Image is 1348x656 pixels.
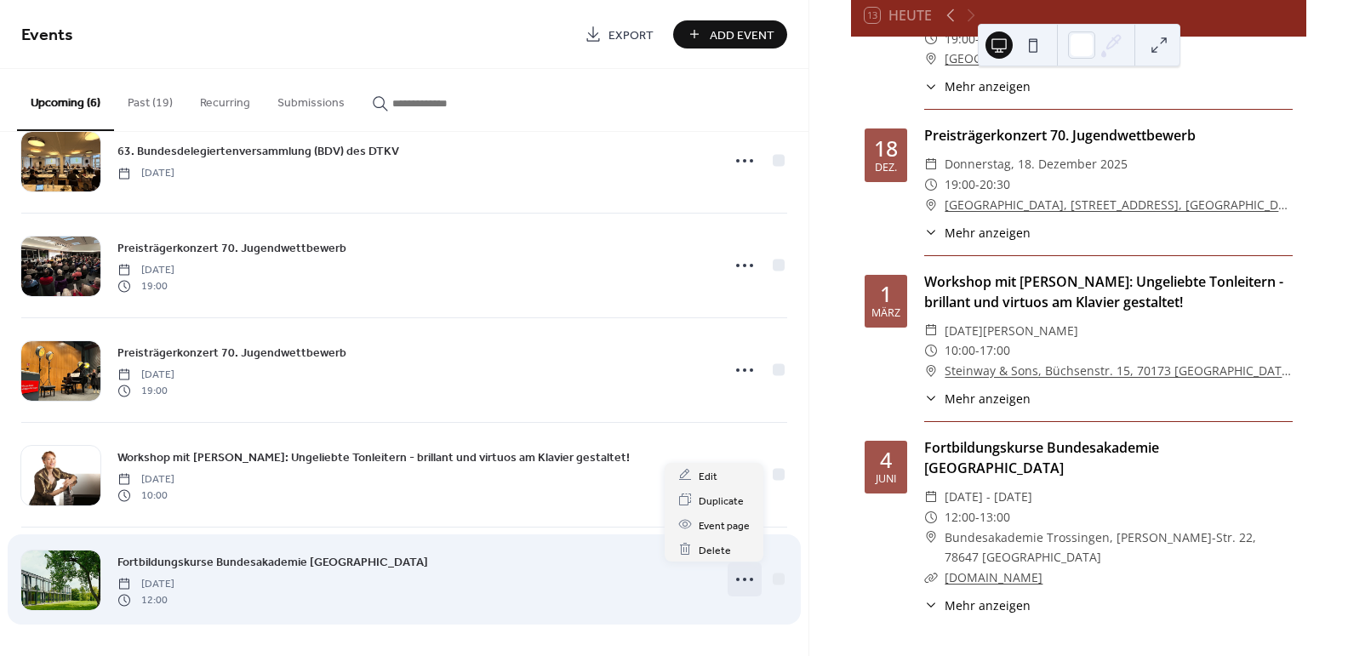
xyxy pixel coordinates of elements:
a: [GEOGRAPHIC_DATA], [STREET_ADDRESS], [GEOGRAPHIC_DATA][PERSON_NAME] [945,195,1293,215]
span: 10:00 [945,340,975,361]
button: Recurring [186,69,264,129]
span: [DATE] [117,368,174,383]
span: Bundesakademie Trossingen, [PERSON_NAME]-Str. 22, 78647 [GEOGRAPHIC_DATA] [945,528,1293,568]
a: 63. Bundesdelegiertenversammlung (BDV) des DTKV [117,141,399,161]
div: Juni [876,474,896,485]
div: ​ [924,361,938,381]
div: Dez. [875,163,897,174]
span: [DATE] - [DATE] [945,487,1032,507]
button: ​Mehr anzeigen [924,596,1031,614]
span: [DATE] [117,263,174,278]
div: ​ [924,528,938,548]
span: Export [608,26,654,44]
a: Preisträgerkonzert 70. Jugendwettbewerb [117,343,346,362]
a: Export [572,20,666,48]
span: - [975,340,980,361]
a: Fortbildungskurse Bundesakademie [GEOGRAPHIC_DATA] [117,552,428,572]
a: Fortbildungskurse Bundesakademie [GEOGRAPHIC_DATA] [924,438,1159,477]
div: 4 [880,449,892,471]
div: ​ [924,321,938,341]
span: Preisträgerkonzert 70. Jugendwettbewerb [117,240,346,258]
div: ​ [924,340,938,361]
a: Preisträgerkonzert 70. Jugendwettbewerb [117,238,346,258]
span: Workshop mit [PERSON_NAME]: Ungeliebte Tonleitern - brillant und virtuos am Klavier gestaltet! [117,449,630,467]
div: März [871,308,900,319]
span: [DATE] [117,166,174,181]
span: 13:00 [980,507,1010,528]
span: - [975,507,980,528]
div: ​ [924,195,938,215]
div: Workshop mit [PERSON_NAME]: Ungeliebte Tonleitern - brillant und virtuos am Klavier gestaltet! [924,271,1293,312]
span: 19:00 [117,383,174,398]
span: [DATE] [117,577,174,592]
span: 19:00 [945,29,975,49]
span: Event page [699,516,750,534]
button: Upcoming (6) [17,69,114,131]
div: ​ [924,48,938,69]
span: 12:00 [945,507,975,528]
a: Steinway & Sons, Büchsenstr. 15, 70173 [GEOGRAPHIC_DATA] [945,361,1293,381]
span: Delete [699,541,731,559]
span: - [975,174,980,195]
a: Workshop mit [PERSON_NAME]: Ungeliebte Tonleitern - brillant und virtuos am Klavier gestaltet! [117,448,630,467]
span: Mehr anzeigen [945,390,1031,408]
div: ​ [924,507,938,528]
button: ​Mehr anzeigen [924,77,1031,95]
span: 10:00 [117,488,174,503]
button: ​Mehr anzeigen [924,224,1031,242]
div: ​ [924,174,938,195]
div: ​ [924,568,938,588]
span: [DATE][PERSON_NAME] [945,321,1078,341]
span: Fortbildungskurse Bundesakademie [GEOGRAPHIC_DATA] [117,554,428,572]
div: ​ [924,596,938,614]
div: ​ [924,224,938,242]
div: 18 [874,138,898,159]
span: 19:00 [945,174,975,195]
span: 63. Bundesdelegiertenversammlung (BDV) des DTKV [117,143,399,161]
div: ​ [924,390,938,408]
div: ​ [924,77,938,95]
span: 17:00 [980,340,1010,361]
button: Submissions [264,69,358,129]
div: ​ [924,154,938,174]
span: Events [21,19,73,52]
button: Add Event [673,20,787,48]
span: Add Event [710,26,774,44]
span: - [975,29,980,49]
a: [GEOGRAPHIC_DATA], [STREET_ADDRESS] [945,48,1179,69]
span: Mehr anzeigen [945,77,1031,95]
span: Edit [699,467,717,485]
span: Mehr anzeigen [945,596,1031,614]
div: ​ [924,487,938,507]
span: Duplicate [699,492,744,510]
div: Preisträgerkonzert 70. Jugendwettbewerb [924,125,1293,145]
span: Preisträgerkonzert 70. Jugendwettbewerb [117,345,346,362]
span: 12:00 [117,592,174,608]
button: Past (19) [114,69,186,129]
span: [DATE] [117,472,174,488]
span: 20:30 [980,174,1010,195]
span: Donnerstag, 18. Dezember 2025 [945,154,1128,174]
div: 1 [880,283,892,305]
span: 19:00 [117,278,174,294]
a: [DOMAIN_NAME] [945,569,1042,585]
span: Mehr anzeigen [945,224,1031,242]
div: ​ [924,29,938,49]
button: ​Mehr anzeigen [924,390,1031,408]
